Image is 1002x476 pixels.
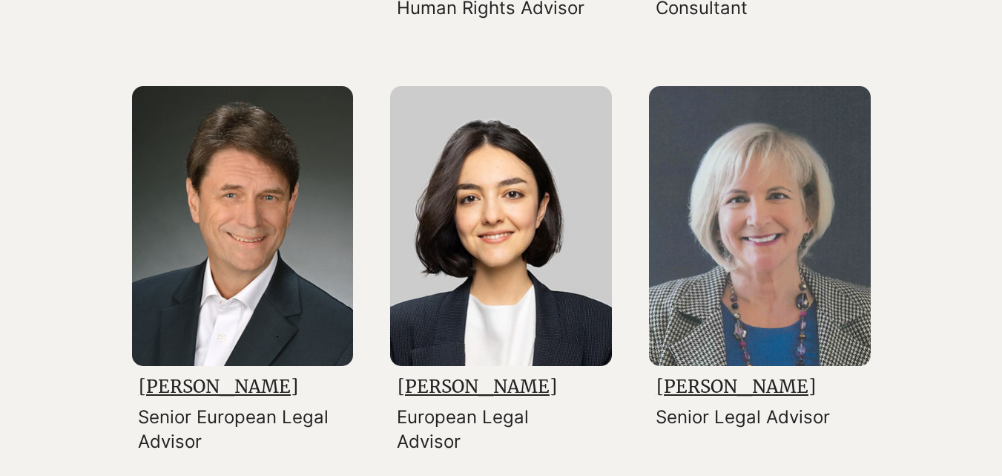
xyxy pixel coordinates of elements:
[398,375,557,398] a: [PERSON_NAME]
[656,375,816,398] a: [PERSON_NAME]
[139,375,298,398] a: [PERSON_NAME]
[390,86,612,365] img: 83098de8-cc6d-4456-b5e9-9bd46f48a7ad.jpg
[138,405,337,454] p: Senior European Legal Advisor
[397,405,596,454] p: European Legal Advisor
[656,405,855,430] p: Senior Legal Advisor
